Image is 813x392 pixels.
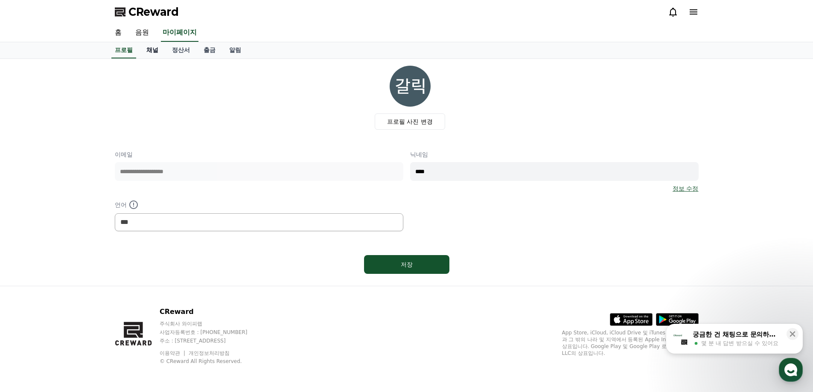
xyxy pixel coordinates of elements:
[140,42,165,58] a: 채널
[56,270,110,292] a: 대화
[160,337,264,344] p: 주소 : [STREET_ADDRESS]
[110,270,164,292] a: 설정
[160,307,264,317] p: CReward
[161,24,198,42] a: 마이페이지
[410,150,699,159] p: 닉네임
[3,270,56,292] a: 홈
[108,24,128,42] a: 홈
[390,66,431,107] img: profile_image
[375,113,445,130] label: 프로필 사진 변경
[111,42,136,58] a: 프로필
[222,42,248,58] a: 알림
[189,350,230,356] a: 개인정보처리방침
[115,150,403,159] p: 이메일
[160,350,186,356] a: 이용약관
[364,255,449,274] button: 저장
[27,283,32,290] span: 홈
[128,24,156,42] a: 음원
[160,320,264,327] p: 주식회사 와이피랩
[160,358,264,365] p: © CReward All Rights Reserved.
[115,5,179,19] a: CReward
[197,42,222,58] a: 출금
[562,329,699,357] p: App Store, iCloud, iCloud Drive 및 iTunes Store는 미국과 그 밖의 나라 및 지역에서 등록된 Apple Inc.의 서비스 상표입니다. Goo...
[128,5,179,19] span: CReward
[78,284,88,290] span: 대화
[673,184,698,193] a: 정보 수정
[381,260,432,269] div: 저장
[115,200,403,210] p: 언어
[160,329,264,336] p: 사업자등록번호 : [PHONE_NUMBER]
[132,283,142,290] span: 설정
[165,42,197,58] a: 정산서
